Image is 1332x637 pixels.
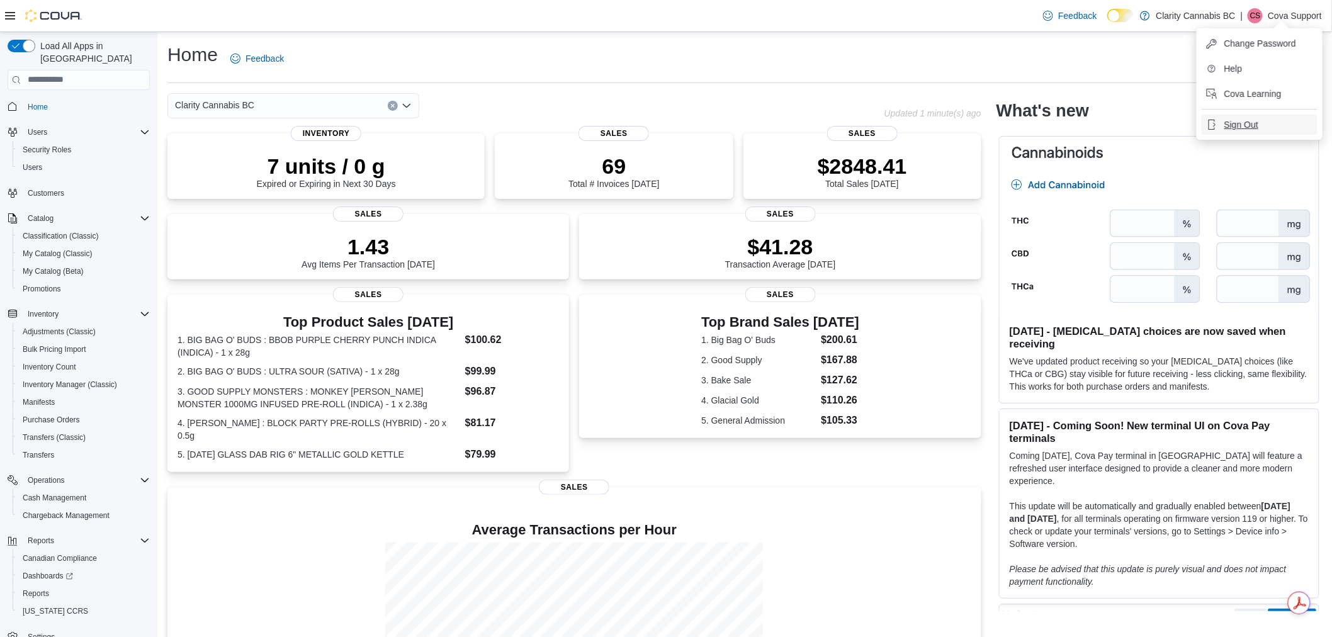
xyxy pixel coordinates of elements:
[28,102,48,112] span: Home
[18,246,150,261] span: My Catalog (Classic)
[1010,355,1309,393] p: We've updated product receiving so your [MEDICAL_DATA] choices (like THCa or CBG) stay visible fo...
[1224,87,1282,100] span: Cova Learning
[18,568,150,583] span: Dashboards
[23,125,150,140] span: Users
[3,471,155,489] button: Operations
[1224,62,1243,75] span: Help
[745,206,816,222] span: Sales
[23,553,97,563] span: Canadian Compliance
[28,213,54,223] span: Catalog
[1107,9,1134,22] input: Dark Mode
[302,234,435,259] p: 1.43
[18,377,150,392] span: Inventory Manager (Classic)
[1250,8,1261,23] span: CS
[18,430,150,445] span: Transfers (Classic)
[818,154,907,179] p: $2848.41
[333,206,404,222] span: Sales
[13,507,155,524] button: Chargeback Management
[13,550,155,567] button: Canadian Compliance
[18,264,150,279] span: My Catalog (Beta)
[1224,118,1258,131] span: Sign Out
[821,332,859,347] dd: $200.61
[3,532,155,550] button: Reports
[701,374,816,386] dt: 3. Bake Sale
[178,417,460,442] dt: 4. [PERSON_NAME] : BLOCK PARTY PRE-ROLLS (HYBRID) - 20 x 0.5g
[13,446,155,464] button: Transfers
[257,154,396,189] div: Expired or Expiring in Next 30 Days
[23,211,150,226] span: Catalog
[465,384,560,399] dd: $96.87
[1107,22,1108,23] span: Dark Mode
[996,101,1089,121] h2: What's new
[821,413,859,428] dd: $105.33
[701,315,859,330] h3: Top Brand Sales [DATE]
[23,571,73,581] span: Dashboards
[18,264,89,279] a: My Catalog (Beta)
[23,162,42,172] span: Users
[1202,84,1318,104] button: Cova Learning
[1010,564,1287,587] em: Please be advised that this update is purely visual and does not impact payment functionality.
[701,334,816,346] dt: 1. Big Bag O' Buds
[35,40,150,65] span: Load All Apps in [GEOGRAPHIC_DATA]
[18,160,47,175] a: Users
[1010,449,1309,487] p: Coming [DATE], Cova Pay terminal in [GEOGRAPHIC_DATA] will feature a refreshed user interface des...
[18,586,54,601] a: Reports
[23,589,49,599] span: Reports
[1010,419,1309,444] h3: [DATE] - Coming Soon! New terminal UI on Cova Pay terminals
[402,101,412,111] button: Open list of options
[465,447,560,462] dd: $79.99
[701,394,816,407] dt: 4. Glacial Gold
[18,324,150,339] span: Adjustments (Classic)
[539,480,609,495] span: Sales
[18,604,150,619] span: Washington CCRS
[23,186,69,201] a: Customers
[884,108,981,118] p: Updated 1 minute(s) ago
[388,101,398,111] button: Clear input
[23,266,84,276] span: My Catalog (Beta)
[23,307,150,322] span: Inventory
[18,359,150,375] span: Inventory Count
[23,473,70,488] button: Operations
[302,234,435,269] div: Avg Items Per Transaction [DATE]
[701,354,816,366] dt: 2. Good Supply
[465,332,560,347] dd: $100.62
[23,432,86,443] span: Transfers (Classic)
[13,280,155,298] button: Promotions
[23,473,150,488] span: Operations
[178,385,460,410] dt: 3. GOOD SUPPLY MONSTERS : MONKEY [PERSON_NAME] MONSTER 1000MG INFUSED PRE-ROLL (INDICA) - 1 x 2.38g
[13,567,155,585] a: Dashboards
[18,142,150,157] span: Security Roles
[13,411,155,429] button: Purchase Orders
[1248,8,1263,23] div: Cova Support
[18,246,98,261] a: My Catalog (Classic)
[23,231,99,241] span: Classification (Classic)
[701,414,816,427] dt: 5. General Admission
[23,380,117,390] span: Inventory Manager (Classic)
[18,551,102,566] a: Canadian Compliance
[1010,500,1309,550] p: This update will be automatically and gradually enabled between , for all terminals operating on ...
[28,188,64,198] span: Customers
[18,490,91,505] a: Cash Management
[23,145,71,155] span: Security Roles
[3,98,155,116] button: Home
[18,281,66,296] a: Promotions
[23,284,61,294] span: Promotions
[28,475,65,485] span: Operations
[178,315,559,330] h3: Top Product Sales [DATE]
[18,508,150,523] span: Chargeback Management
[28,309,59,319] span: Inventory
[13,429,155,446] button: Transfers (Classic)
[18,359,81,375] a: Inventory Count
[568,154,659,179] p: 69
[18,342,150,357] span: Bulk Pricing Import
[257,154,396,179] p: 7 units / 0 g
[28,536,54,546] span: Reports
[18,604,93,619] a: [US_STATE] CCRS
[25,9,82,22] img: Cova
[1241,8,1243,23] p: |
[579,126,649,141] span: Sales
[178,334,460,359] dt: 1. BIG BAG O' BUDS : BBOB PURPLE CHERRY PUNCH INDICA (INDICA) - 1 x 28g
[246,52,284,65] span: Feedback
[23,606,88,616] span: [US_STATE] CCRS
[23,211,59,226] button: Catalog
